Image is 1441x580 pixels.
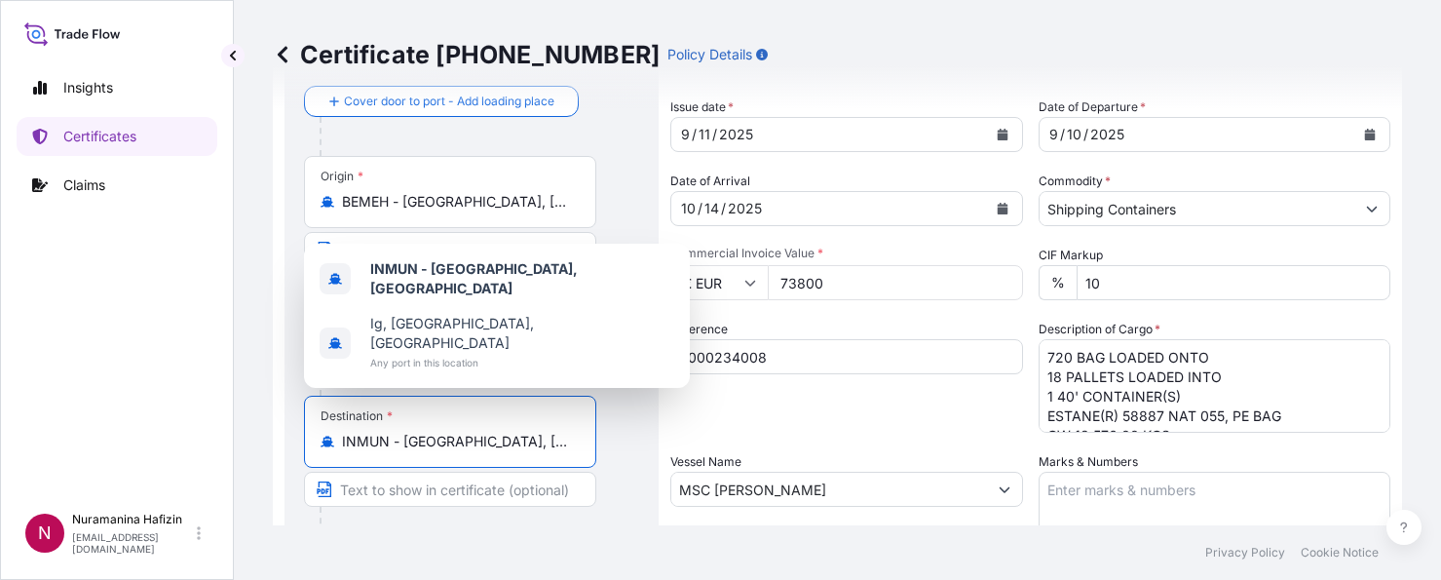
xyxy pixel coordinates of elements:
[698,197,702,220] div: /
[63,127,136,146] p: Certificates
[321,169,363,184] div: Origin
[370,260,578,296] b: INMUN - [GEOGRAPHIC_DATA], [GEOGRAPHIC_DATA]
[63,175,105,195] p: Claims
[667,45,752,64] p: Policy Details
[342,192,572,212] input: Origin
[304,472,596,507] input: Text to appear on certificate
[63,78,113,97] p: Insights
[670,172,750,191] span: Date of Arrival
[987,472,1022,507] button: Show suggestions
[1047,123,1060,146] div: month,
[1039,452,1138,472] label: Marks & Numbers
[697,123,712,146] div: day,
[1039,339,1391,433] textarea: 720 BAG LOADED ONTO 18 PALLETS LOADED INTO 1 40' CONTAINER(S) ESTANE(R) 58887 NAT 055, PE BAG GW ...
[1039,246,1103,265] label: CIF Markup
[671,472,987,507] input: Type to search vessel name or IMO
[1039,172,1111,191] label: Commodity
[38,523,52,543] span: N
[1060,123,1065,146] div: /
[670,452,741,472] label: Vessel Name
[1088,123,1126,146] div: year,
[717,123,755,146] div: year,
[1083,123,1088,146] div: /
[702,197,721,220] div: day,
[721,197,726,220] div: /
[670,339,1023,374] input: Enter booking reference
[1354,191,1389,226] button: Show suggestions
[304,232,596,267] input: Text to appear on certificate
[72,531,193,555] p: [EMAIL_ADDRESS][DOMAIN_NAME]
[712,123,717,146] div: /
[1040,191,1355,226] input: Type to search commodity
[321,408,393,424] div: Destination
[987,193,1018,224] button: Calendar
[670,246,1023,261] span: Commercial Invoice Value
[1301,545,1379,561] p: Cookie Notice
[1205,545,1285,561] p: Privacy Policy
[768,265,1023,300] input: Enter amount
[1077,265,1391,300] input: Enter percentage between 0 and 24%
[1039,265,1077,300] div: %
[679,197,698,220] div: month,
[370,353,674,372] span: Any port in this location
[692,123,697,146] div: /
[273,39,660,70] p: Certificate [PHONE_NUMBER]
[679,123,692,146] div: month,
[726,197,764,220] div: year,
[1065,123,1083,146] div: day,
[342,432,572,451] input: Destination
[1354,119,1385,150] button: Calendar
[304,244,690,388] div: Show suggestions
[987,119,1018,150] button: Calendar
[370,314,674,353] span: Ig, [GEOGRAPHIC_DATA], [GEOGRAPHIC_DATA]
[670,320,728,339] label: Reference
[1039,320,1160,339] label: Description of Cargo
[72,512,193,527] p: Nuramanina Hafizin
